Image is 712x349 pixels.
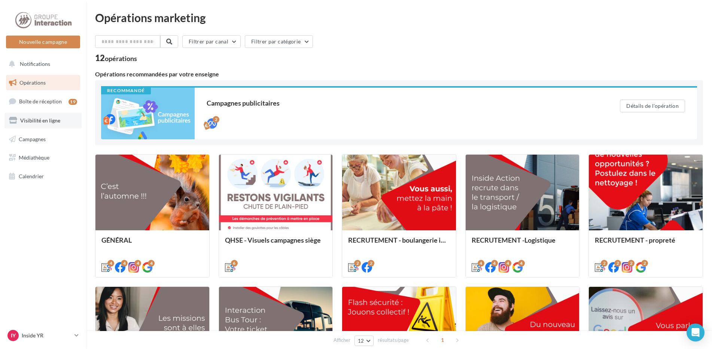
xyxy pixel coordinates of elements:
[6,36,80,48] button: Nouvelle campagne
[4,93,82,109] a: Boîte de réception19
[348,236,450,251] div: RECRUTEMENT - boulangerie industrielle
[358,338,364,344] span: 12
[95,71,703,77] div: Opérations recommandées par votre enseigne
[595,236,697,251] div: RECRUTEMENT - propreté
[620,100,685,112] button: Détails de l'opération
[101,236,203,251] div: GÉNÉRAL
[4,56,79,72] button: Notifications
[4,169,82,184] a: Calendrier
[378,337,409,344] span: résultats/page
[245,35,313,48] button: Filtrer par catégorie
[472,236,573,251] div: RECRUTEMENT -Logistique
[105,55,137,62] div: opérations
[11,332,16,339] span: IY
[107,260,114,267] div: 4
[491,260,498,267] div: 4
[148,260,155,267] div: 4
[4,150,82,166] a: Médiathèque
[601,260,608,267] div: 2
[95,12,703,23] div: Opérations marketing
[368,260,374,267] div: 2
[213,116,219,123] div: 2
[19,136,46,142] span: Campagnes
[20,117,60,124] span: Visibilité en ligne
[6,328,80,343] a: IY Inside YR
[134,260,141,267] div: 4
[478,260,484,267] div: 4
[518,260,525,267] div: 4
[354,260,361,267] div: 2
[19,79,46,86] span: Opérations
[19,98,62,104] span: Boîte de réception
[4,75,82,91] a: Opérations
[19,154,49,161] span: Médiathèque
[628,260,635,267] div: 2
[505,260,511,267] div: 4
[101,88,151,94] div: Recommandé
[4,113,82,128] a: Visibilité en ligne
[355,336,374,346] button: 12
[22,332,71,339] p: Inside YR
[614,260,621,267] div: 2
[687,324,705,342] div: Open Intercom Messenger
[334,337,350,344] span: Afficher
[182,35,241,48] button: Filtrer par canal
[436,334,448,346] span: 1
[641,260,648,267] div: 2
[231,260,238,267] div: 6
[225,236,327,251] div: QHSE - Visuels campagnes siège
[121,260,128,267] div: 4
[207,100,590,106] div: Campagnes publicitaires
[95,54,137,62] div: 12
[20,61,50,67] span: Notifications
[4,131,82,147] a: Campagnes
[19,173,44,179] span: Calendrier
[69,99,77,105] div: 19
